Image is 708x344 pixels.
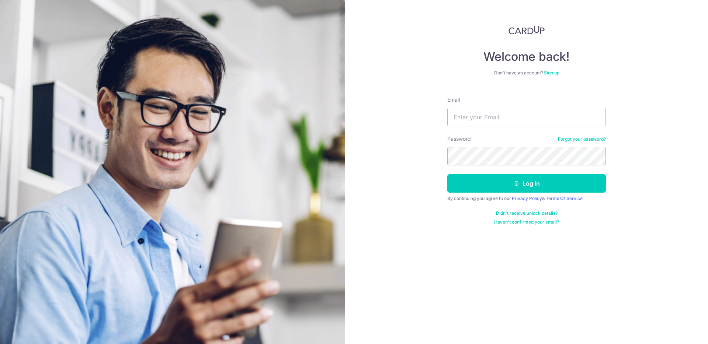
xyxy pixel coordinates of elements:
[447,135,471,143] label: Password
[447,108,606,126] input: Enter your Email
[512,196,542,201] a: Privacy Policy
[544,70,559,76] a: Sign up
[447,70,606,76] div: Don’t have an account?
[494,219,559,225] a: Haven't confirmed your email?
[509,26,545,35] img: CardUp Logo
[558,136,606,142] a: Forgot your password?
[447,196,606,201] div: By continuing you agree to our &
[496,210,558,216] a: Didn't receive unlock details?
[447,49,606,64] h4: Welcome back!
[447,174,606,193] button: Log in
[546,196,583,201] a: Terms Of Service
[447,96,460,103] label: Email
